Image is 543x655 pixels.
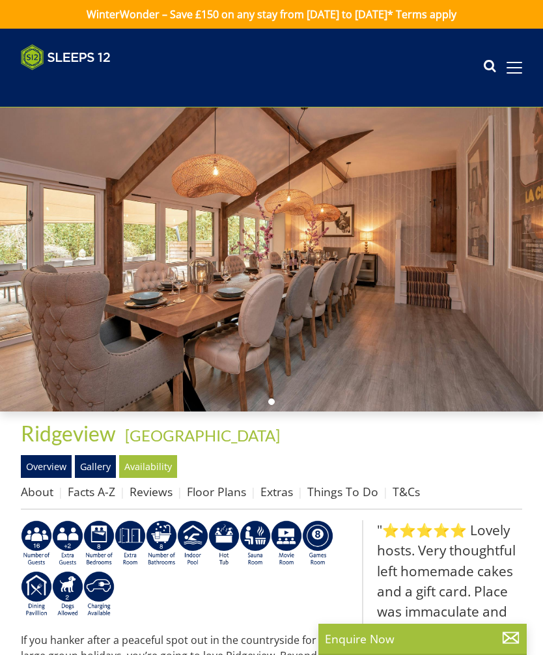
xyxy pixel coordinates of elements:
[146,520,177,567] img: AD_4nXeSy_ezNaf9sJqoOmeAJQ_sU1Ho5UpupEkYzw7tHtozneMZ7Zkr4iNmRH1487AnxWn3721wSy90Nvo5msnX7UB0z40sS...
[75,455,116,477] a: Gallery
[21,421,120,446] a: Ridgeview
[83,520,115,567] img: AD_4nXe1XpTIAEHoz5nwg3FCfZpKQDpRv3p1SxNSYWA7LaRp_HGF3Dt8EJSQLVjcZO3YeF2IOuV2C9mjk8Bx5AyTaMC9IedN7...
[177,520,208,567] img: AD_4nXei2dp4L7_L8OvME76Xy1PUX32_NMHbHVSts-g-ZAVb8bILrMcUKZI2vRNdEqfWP017x6NFeUMZMqnp0JYknAB97-jDN...
[83,571,115,618] img: AD_4nXcnT2OPG21WxYUhsl9q61n1KejP7Pk9ESVM9x9VetD-X_UXXoxAKaMRZGYNcSGiAsmGyKm0QlThER1osyFXNLmuYOVBV...
[21,520,52,567] img: AD_4nXddy2fBxqJx_hIq1w2QN3-ch0Rp4cUUFNVyUfMEA9ii8QBSxLGN7i1AN7GFNJ_TlyX6zRLIUE4ZlTMDMlFDCex0-8QJa...
[325,630,520,647] p: Enquire Now
[260,484,293,499] a: Extras
[307,484,378,499] a: Things To Do
[68,484,115,499] a: Facts A-Z
[120,426,280,445] span: -
[240,520,271,567] img: AD_4nXdjbGEeivCGLLmyT_JEP7bTfXsjgyLfnLszUAQeQ4RcokDYHVBt5R8-zTDbAVICNoGv1Dwc3nsbUb1qR6CAkrbZUeZBN...
[302,520,333,567] img: AD_4nXdrZMsjcYNLGsKuA84hRzvIbesVCpXJ0qqnwZoX5ch9Zjv73tWe4fnFRs2gJ9dSiUubhZXckSJX_mqrZBmYExREIfryF...
[130,484,173,499] a: Reviews
[119,455,177,477] a: Availability
[21,571,52,618] img: AD_4nXe8PVeu-ttKgEowsyQ8vqSJauw5bd-fwXy7TJb7wuBBIt-jLi-5pf3dFJkja0xNalNQwOm2NLzX8bs4PPiSoB-zBemwT...
[115,520,146,567] img: AD_4nXdcC-8TRJMNDvRW4_LuwlF2-UQ2760yPwZrw0NiG_3Cg4j_VN3dCac5FpGXavDcPj53_PW8zPUKu2dLgbTX7CaoyoUJ8...
[14,78,151,89] iframe: Customer reviews powered by Trustpilot
[125,426,280,445] a: [GEOGRAPHIC_DATA]
[52,520,83,567] img: AD_4nXeP6WuvG491uY6i5ZIMhzz1N248Ei-RkDHdxvvjTdyF2JXhbvvI0BrTCyeHgyWBEg8oAgd1TvFQIsSlzYPCTB7K21VoI...
[21,44,111,70] img: Sleeps 12
[21,421,116,446] span: Ridgeview
[187,484,246,499] a: Floor Plans
[21,455,72,477] a: Overview
[393,484,420,499] a: T&Cs
[21,484,53,499] a: About
[208,520,240,567] img: AD_4nXcpX5uDwed6-YChlrI2BYOgXwgg3aqYHOhRm0XfZB-YtQW2NrmeCr45vGAfVKUq4uWnc59ZmEsEzoF5o39EWARlT1ewO...
[52,571,83,618] img: AD_4nXe7_8LrJK20fD9VNWAdfykBvHkWcczWBt5QOadXbvIwJqtaRaRf-iI0SeDpMmH1MdC9T1Vy22FMXzzjMAvSuTB5cJ7z5...
[271,520,302,567] img: AD_4nXf5HeMvqMpcZ0fO9nf7YF2EIlv0l3oTPRmiQvOQ93g4dO1Y4zXKGJcBE5M2T8mhAf-smX-gudfzQQnK9-uH4PEbWu2YP...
